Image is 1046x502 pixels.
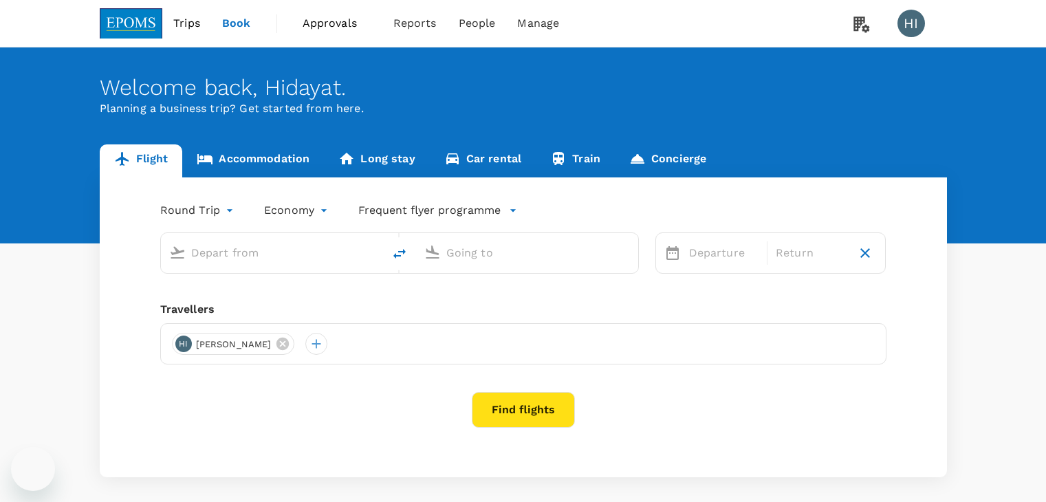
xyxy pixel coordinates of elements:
[446,242,609,263] input: Going to
[517,15,559,32] span: Manage
[776,245,845,261] p: Return
[100,100,947,117] p: Planning a business trip? Get started from here.
[629,251,631,254] button: Open
[100,8,163,39] img: EPOMS SDN BHD
[373,251,376,254] button: Open
[173,15,200,32] span: Trips
[191,242,354,263] input: Depart from
[615,144,721,177] a: Concierge
[897,10,925,37] div: HI
[222,15,251,32] span: Book
[358,202,517,219] button: Frequent flyer programme
[303,15,371,32] span: Approvals
[358,202,501,219] p: Frequent flyer programme
[160,199,237,221] div: Round Trip
[689,245,759,261] p: Departure
[324,144,429,177] a: Long stay
[188,338,280,351] span: [PERSON_NAME]
[160,301,886,318] div: Travellers
[182,144,324,177] a: Accommodation
[264,199,331,221] div: Economy
[11,447,55,491] iframe: Button to launch messaging window
[430,144,536,177] a: Car rental
[172,333,295,355] div: HI[PERSON_NAME]
[100,75,947,100] div: Welcome back , Hidayat .
[393,15,437,32] span: Reports
[383,237,416,270] button: delete
[536,144,615,177] a: Train
[100,144,183,177] a: Flight
[472,392,575,428] button: Find flights
[175,336,192,352] div: HI
[459,15,496,32] span: People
